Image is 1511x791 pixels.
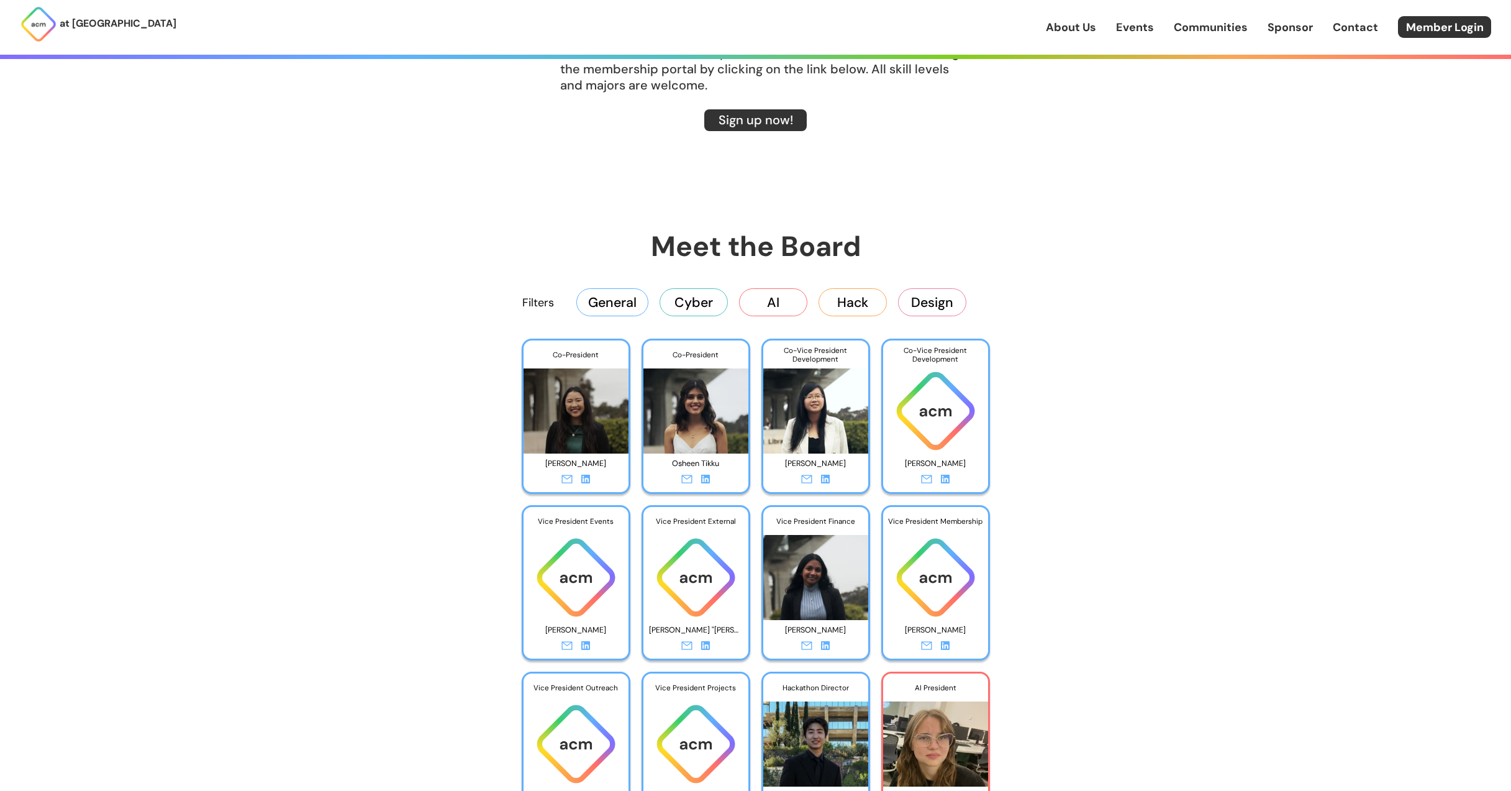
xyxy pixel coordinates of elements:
img: ACM logo [524,702,628,787]
a: Member Login [1398,16,1491,38]
div: Co-President [643,341,748,369]
img: Photo of Murou Wang [524,359,628,454]
button: Design [898,288,966,316]
p: [PERSON_NAME] [769,621,863,640]
div: Vice President Events [524,507,628,536]
p: Filters [522,295,554,311]
img: Photo of Andrew Zheng [763,692,868,787]
div: Vice President Finance [763,507,868,536]
a: Contact [1333,19,1378,35]
div: Hackathon Director [763,674,868,702]
a: Sponsor [1268,19,1313,35]
a: About Us [1046,19,1096,35]
button: AI [739,288,807,316]
img: ACM logo [883,535,988,620]
p: [PERSON_NAME] [769,454,863,473]
div: Co-President [524,341,628,369]
div: Co-Vice President Development [763,341,868,369]
div: AI President [883,674,988,702]
div: Vice President Outreach [524,674,628,702]
img: ACM logo [643,702,748,787]
img: Photo of Osheen Tikku [643,359,748,454]
img: Photo of Angela Hu [763,359,868,454]
button: Cyber [660,288,728,316]
img: ACM Logo [20,6,57,43]
button: Hack [819,288,887,316]
img: ACM logo [524,535,628,620]
a: Events [1116,19,1154,35]
div: Co-Vice President Development [883,341,988,369]
img: Photo of Anya Chernova [883,692,988,787]
img: Photo of Shreya Nagunuri [763,525,868,620]
img: ACM logo [643,535,748,620]
p: [PERSON_NAME] [529,621,623,640]
img: ACM logo [883,368,988,454]
p: Osheen Tikku [649,454,743,473]
p: at [GEOGRAPHIC_DATA] [60,16,176,32]
p: [PERSON_NAME] [889,454,982,473]
p: [PERSON_NAME] "[PERSON_NAME]" [PERSON_NAME] [649,621,743,640]
h1: Meet the Board [458,228,1054,265]
a: at [GEOGRAPHIC_DATA] [20,6,176,43]
a: Communities [1174,19,1248,35]
p: [PERSON_NAME] [889,621,982,640]
p: [PERSON_NAME] [529,454,623,473]
div: Vice President External [643,507,748,536]
div: Vice President Membership [883,507,988,536]
a: Sign up now! [704,109,807,131]
button: General [576,288,648,316]
p: Become a member of ACM at [GEOGRAPHIC_DATA] to celebrate your interests with like-minded peers! J... [458,29,1054,93]
div: Vice President Projects [643,674,748,702]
